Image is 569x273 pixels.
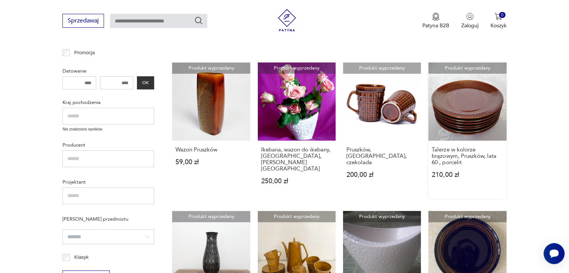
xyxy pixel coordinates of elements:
button: Patyna B2B [422,13,449,29]
h3: Talerze w kolorze brązowym, Pruszków, lata 60., porcelit [432,147,503,166]
a: Produkt wyprzedanyWazon PruszkówWazon Pruszków59,00 zł [172,62,250,199]
button: Sprzedawaj [62,14,104,28]
a: Produkt wyprzedanyPruszków, kubki, czekoladaPruszków, [GEOGRAPHIC_DATA], czekolada200,00 zł [343,62,421,199]
p: Promocja [74,49,95,57]
button: Zaloguj [461,13,478,29]
p: Datowanie [62,67,154,75]
div: 0 [499,12,505,18]
p: Klasyk [74,253,89,261]
button: Szukaj [194,16,203,25]
h3: Wazon Pruszków [175,147,247,153]
img: Ikona koszyka [495,13,502,20]
img: Ikona medalu [432,13,440,21]
p: Zaloguj [461,22,478,29]
button: OK [137,76,154,89]
p: 59,00 zł [175,159,247,165]
a: Produkt wyprzedanyTalerze w kolorze brązowym, Pruszków, lata 60., porcelitTalerze w kolorze brązo... [428,62,506,199]
p: Kraj pochodzenia [62,98,154,107]
p: Koszyk [490,22,507,29]
button: 0Koszyk [490,13,507,29]
a: Ikona medaluPatyna B2B [422,13,449,29]
p: 200,00 zł [346,172,417,178]
iframe: Smartsupp widget button [544,243,565,264]
h3: Ikebana, wazon do ikebany, [GEOGRAPHIC_DATA], [PERSON_NAME][GEOGRAPHIC_DATA] [261,147,332,172]
p: Projektant [62,178,154,186]
h3: Pruszków, [GEOGRAPHIC_DATA], czekolada [346,147,417,166]
a: Produkt wyprzedanyIkebana, wazon do ikebany, Pruszków, W. GołajewskaIkebana, wazon do ikebany, [G... [258,62,336,199]
p: 210,00 zł [432,172,503,178]
img: Ikonka użytkownika [466,13,474,20]
p: Patyna B2B [422,22,449,29]
p: Nie znaleziono wyników [62,126,154,132]
p: Producent [62,141,154,149]
img: Patyna - sklep z meblami i dekoracjami vintage [276,9,298,31]
a: Sprzedawaj [62,19,104,24]
p: 250,00 zł [261,178,332,184]
p: [PERSON_NAME] przedmiotu [62,215,154,223]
